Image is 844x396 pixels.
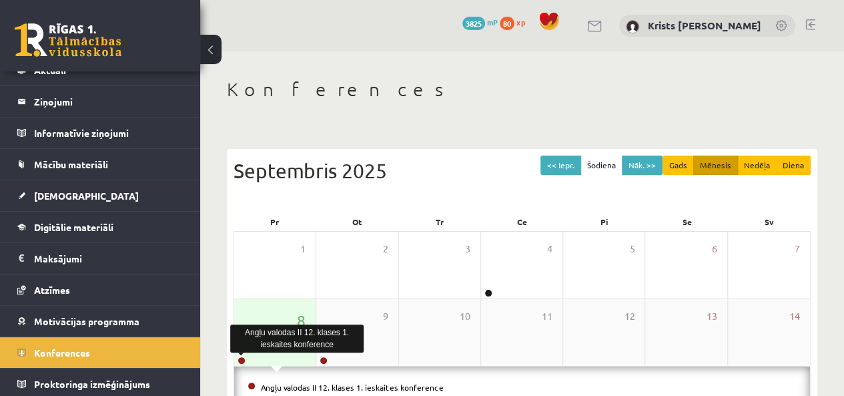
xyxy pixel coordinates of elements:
[516,17,525,27] span: xp
[297,309,306,332] span: 8
[300,242,306,256] span: 1
[34,378,150,390] span: Proktoringa izmēģinājums
[234,156,811,186] div: Septembris 2025
[261,382,444,393] a: Angļu valodas II 12. klases 1. ieskaites konference
[17,118,183,148] a: Informatīvie ziņojumi
[500,17,532,27] a: 80 xp
[789,309,800,324] span: 14
[540,156,581,175] button: << Iepr.
[34,315,139,327] span: Motivācijas programma
[34,221,113,233] span: Digitālie materiāli
[17,149,183,180] a: Mācību materiāli
[646,212,729,231] div: Se
[462,17,485,30] span: 3825
[707,309,717,324] span: 13
[17,243,183,274] a: Maksājumi
[230,325,364,353] div: Angļu valodas II 12. klases 1. ieskaites konference
[34,347,90,359] span: Konferences
[34,118,183,148] legend: Informatīvie ziņojumi
[34,243,183,274] legend: Maksājumi
[17,212,183,242] a: Digitālie materiāli
[398,212,481,231] div: Tr
[663,156,694,175] button: Gads
[500,17,514,30] span: 80
[712,242,717,256] span: 6
[460,309,470,324] span: 10
[34,158,108,170] span: Mācību materiāli
[34,190,139,202] span: [DEMOGRAPHIC_DATA]
[17,306,183,337] a: Motivācijas programma
[34,284,70,296] span: Atzīmes
[737,156,777,175] button: Nedēļa
[547,242,552,256] span: 4
[693,156,738,175] button: Mēnesis
[234,212,316,231] div: Pr
[17,337,183,368] a: Konferences
[542,309,552,324] span: 11
[17,86,183,117] a: Ziņojumi
[580,156,622,175] button: Šodiena
[465,242,470,256] span: 3
[626,20,639,33] img: Krists Andrejs Zeile
[795,242,800,256] span: 7
[17,274,183,305] a: Atzīmes
[776,156,811,175] button: Diena
[17,180,183,211] a: [DEMOGRAPHIC_DATA]
[624,309,635,324] span: 12
[563,212,646,231] div: Pi
[462,17,498,27] a: 3825 mP
[622,156,663,175] button: Nāk. >>
[227,78,817,101] h1: Konferences
[383,242,388,256] span: 2
[487,17,498,27] span: mP
[728,212,811,231] div: Sv
[629,242,635,256] span: 5
[481,212,564,231] div: Ce
[383,309,388,324] span: 9
[34,86,183,117] legend: Ziņojumi
[15,23,121,57] a: Rīgas 1. Tālmācības vidusskola
[316,212,399,231] div: Ot
[648,19,761,32] a: Krists [PERSON_NAME]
